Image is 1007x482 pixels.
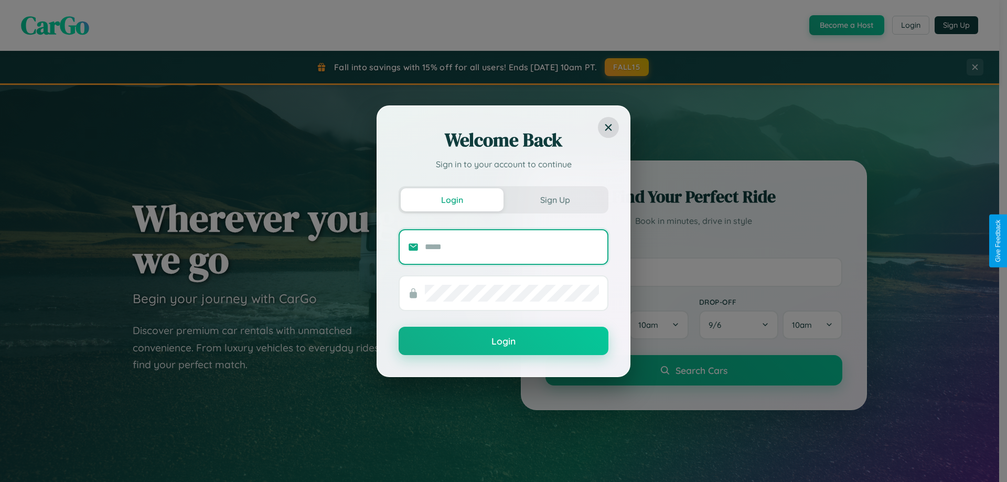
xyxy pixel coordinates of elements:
[399,327,608,355] button: Login
[504,188,606,211] button: Sign Up
[994,220,1002,262] div: Give Feedback
[399,127,608,153] h2: Welcome Back
[401,188,504,211] button: Login
[399,158,608,170] p: Sign in to your account to continue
